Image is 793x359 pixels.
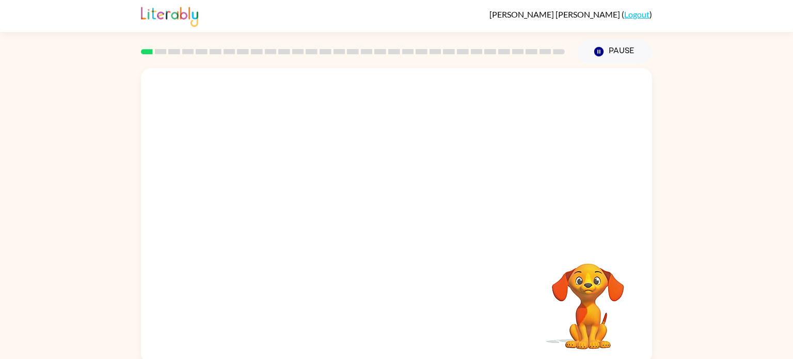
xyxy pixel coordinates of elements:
[141,4,198,27] img: Literably
[489,9,652,19] div: ( )
[489,9,622,19] span: [PERSON_NAME] [PERSON_NAME]
[577,40,652,64] button: Pause
[536,247,640,351] video: Your browser must support playing .mp4 files to use Literably. Please try using another browser.
[624,9,649,19] a: Logout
